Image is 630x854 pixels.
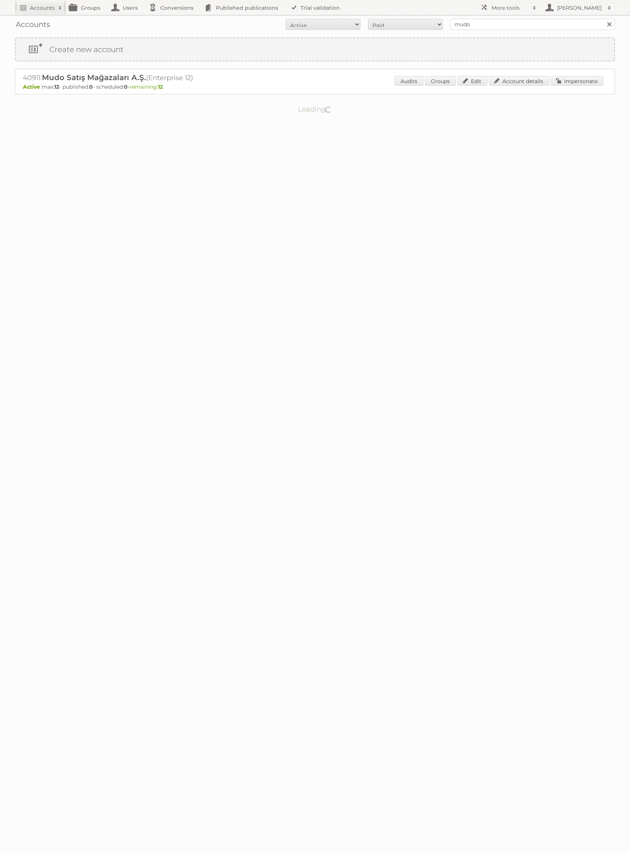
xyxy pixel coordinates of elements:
h2: 40911: (Enterprise 12) [23,73,285,83]
strong: 12 [158,83,163,90]
a: Impersonate [551,76,603,86]
strong: 0 [124,83,128,90]
strong: 0 [89,83,93,90]
strong: 12 [54,83,59,90]
p: Loading [274,102,356,117]
h2: Accounts [30,4,55,12]
a: Account details [489,76,549,86]
a: Create new account [16,38,614,61]
span: remaining: [130,83,163,90]
p: max: - published: - scheduled: - [23,83,607,90]
a: Audits [395,76,423,86]
h2: More tools [491,4,529,12]
a: Groups [425,76,456,86]
h2: [PERSON_NAME] [555,4,604,12]
a: Edit [457,76,487,86]
span: Mudo Satış Mağazaları A.Ş. [42,73,146,82]
span: Active [23,83,42,90]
